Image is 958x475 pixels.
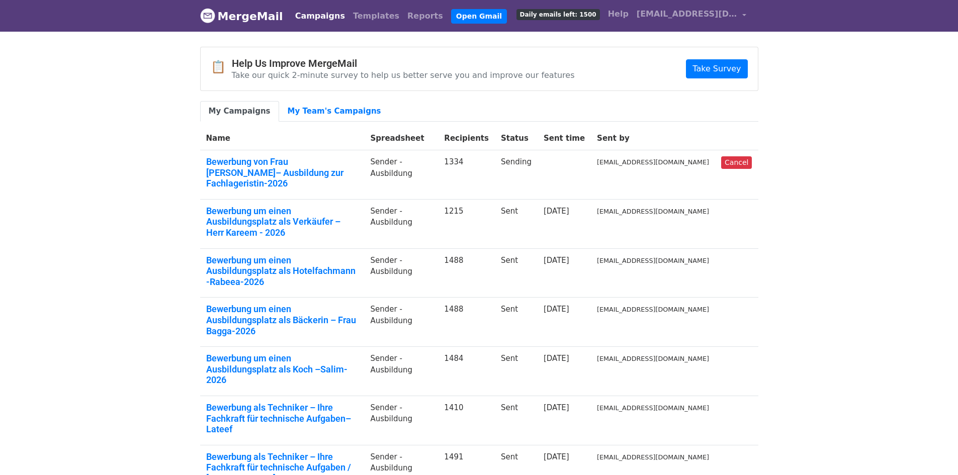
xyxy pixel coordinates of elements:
a: [DATE] [544,305,569,314]
a: [DATE] [544,452,569,461]
small: [EMAIL_ADDRESS][DOMAIN_NAME] [597,306,709,313]
th: Status [495,127,538,150]
a: Cancel [721,156,752,169]
td: Sender -Ausbildung [365,150,439,200]
a: Bewerbung als Techniker – Ihre Fachkraft für technische Aufgaben– Lateef [206,402,359,435]
td: 1484 [438,347,495,396]
small: [EMAIL_ADDRESS][DOMAIN_NAME] [597,257,709,264]
th: Sent time [538,127,591,150]
h4: Help Us Improve MergeMail [232,57,575,69]
span: [EMAIL_ADDRESS][DOMAIN_NAME] [637,8,737,20]
th: Spreadsheet [365,127,439,150]
a: My Team's Campaigns [279,101,390,122]
a: [DATE] [544,403,569,412]
td: Sending [495,150,538,200]
td: Sender -Ausbildung [365,298,439,347]
a: [EMAIL_ADDRESS][DOMAIN_NAME] [633,4,750,28]
p: Take our quick 2-minute survey to help us better serve you and improve our features [232,70,575,80]
a: My Campaigns [200,101,279,122]
a: [DATE] [544,256,569,265]
td: 1410 [438,396,495,445]
a: Bewerbung um einen Ausbildungsplatz als Bäckerin – Frau Bagga-2026 [206,304,359,336]
a: [DATE] [544,207,569,216]
small: [EMAIL_ADDRESS][DOMAIN_NAME] [597,355,709,362]
th: Sent by [591,127,715,150]
a: Daily emails left: 1500 [512,4,604,24]
td: 1334 [438,150,495,200]
td: Sent [495,248,538,298]
small: [EMAIL_ADDRESS][DOMAIN_NAME] [597,404,709,412]
a: Reports [403,6,447,26]
a: Bewerbung von Frau [PERSON_NAME]– Ausbildung zur Fachlageristin-2026 [206,156,359,189]
small: [EMAIL_ADDRESS][DOMAIN_NAME] [597,208,709,215]
td: 1488 [438,298,495,347]
a: [DATE] [544,354,569,363]
td: Sender -Ausbildung [365,248,439,298]
a: Help [604,4,633,24]
iframe: Chat Widget [908,427,958,475]
a: MergeMail [200,6,283,27]
td: Sender -Ausbildung [365,199,439,248]
a: Templates [349,6,403,26]
span: 📋 [211,60,232,74]
a: Campaigns [291,6,349,26]
a: Bewerbung um einen Ausbildungsplatz als Verkäufer – Herr Kareem - 2026 [206,206,359,238]
a: Take Survey [686,59,747,78]
td: 1215 [438,199,495,248]
a: Bewerbung um einen Ausbildungsplatz als Hotelfachmann -Rabeea-2026 [206,255,359,288]
a: Bewerbung um einen Ausbildungsplatz als Koch –Salim-2026 [206,353,359,386]
td: Sender -Ausbildung [365,396,439,445]
td: Sent [495,396,538,445]
a: Open Gmail [451,9,507,24]
td: Sent [495,199,538,248]
td: 1488 [438,248,495,298]
small: [EMAIL_ADDRESS][DOMAIN_NAME] [597,453,709,461]
th: Name [200,127,365,150]
td: Sent [495,347,538,396]
small: [EMAIL_ADDRESS][DOMAIN_NAME] [597,158,709,166]
td: Sent [495,298,538,347]
th: Recipients [438,127,495,150]
span: Daily emails left: 1500 [516,9,600,20]
img: MergeMail logo [200,8,215,23]
td: Sender -Ausbildung [365,347,439,396]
